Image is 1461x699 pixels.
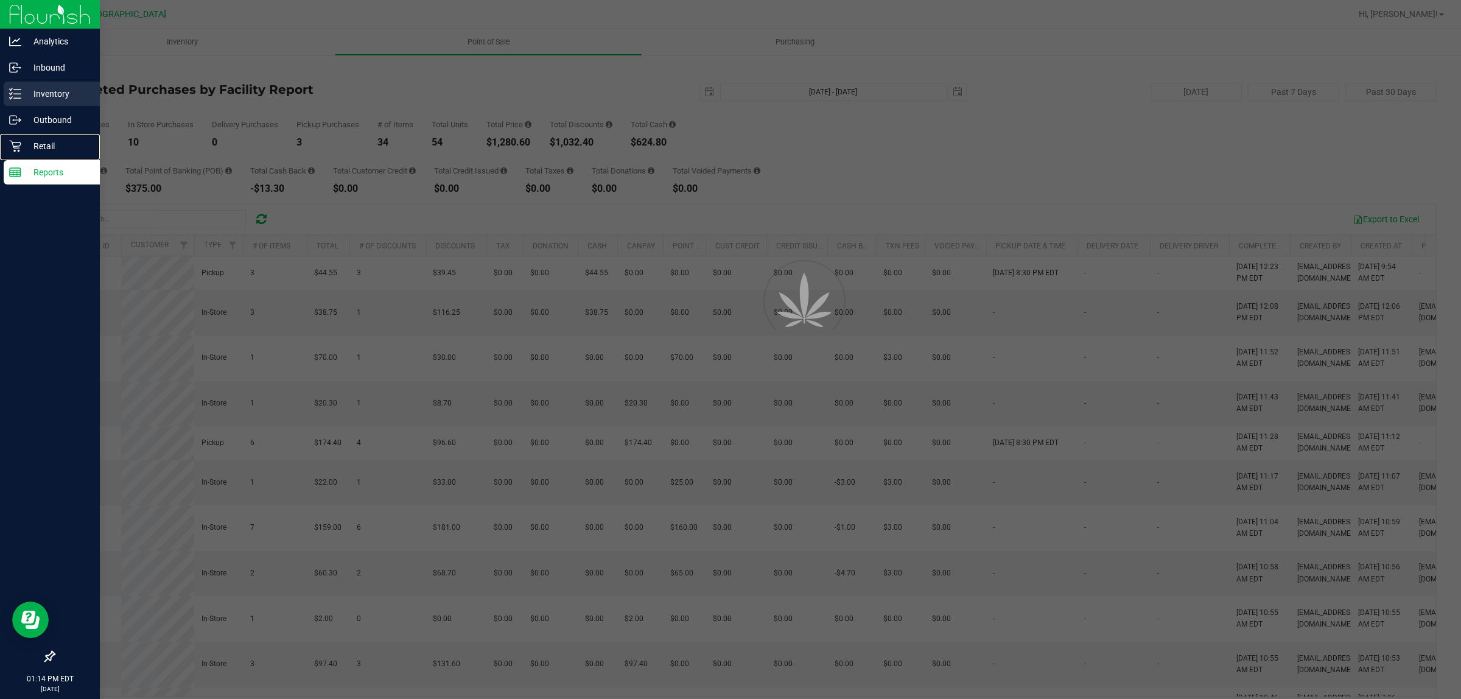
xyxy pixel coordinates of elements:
[9,166,21,178] inline-svg: Reports
[9,140,21,152] inline-svg: Retail
[9,61,21,74] inline-svg: Inbound
[21,165,94,180] p: Reports
[21,34,94,49] p: Analytics
[9,114,21,126] inline-svg: Outbound
[21,86,94,101] p: Inventory
[21,139,94,153] p: Retail
[21,113,94,127] p: Outbound
[9,88,21,100] inline-svg: Inventory
[9,35,21,47] inline-svg: Analytics
[12,602,49,638] iframe: Resource center
[5,673,94,684] p: 01:14 PM EDT
[5,684,94,694] p: [DATE]
[21,60,94,75] p: Inbound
